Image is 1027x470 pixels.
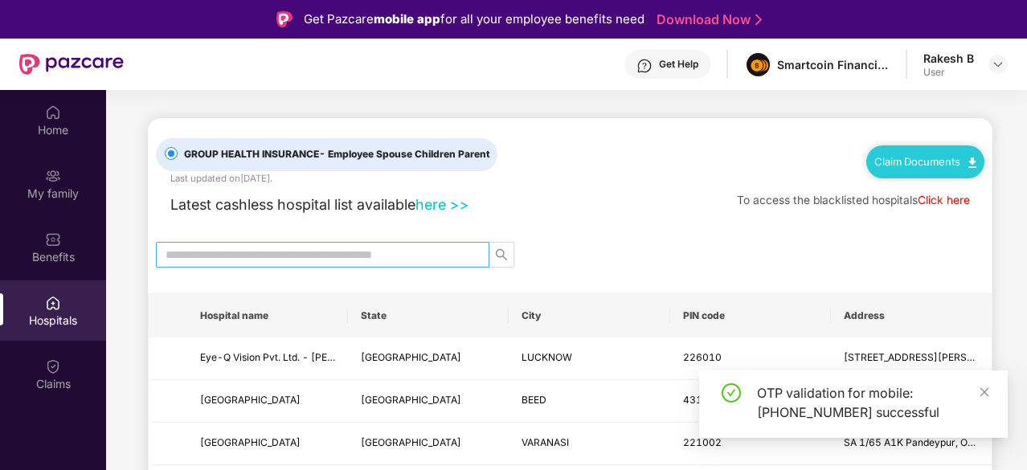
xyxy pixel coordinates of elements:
[200,351,391,363] span: Eye-Q Vision Pvt. Ltd. - [PERSON_NAME]
[659,58,698,71] div: Get Help
[918,194,970,206] a: Click here
[968,157,976,168] img: svg+xml;base64,PHN2ZyB4bWxucz0iaHR0cDovL3d3dy53My5vcmcvMjAwMC9zdmciIHdpZHRoPSIxMC40IiBoZWlnaHQ9Ij...
[276,11,293,27] img: Logo
[45,295,61,311] img: svg+xml;base64,PHN2ZyBpZD0iSG9zcGl0YWxzIiB4bWxucz0iaHR0cDovL3d3dy53My5vcmcvMjAwMC9zdmciIHdpZHRoPS...
[45,104,61,121] img: svg+xml;base64,PHN2ZyBpZD0iSG9tZSIgeG1sbnM9Imh0dHA6Ly93d3cudzMub3JnLzIwMDAvc3ZnIiB3aWR0aD0iMjAiIG...
[509,294,669,337] th: City
[319,148,490,160] span: - Employee Spouse Children Parent
[757,383,988,422] div: OTP validation for mobile: [PHONE_NUMBER] successful
[509,337,669,380] td: LUCKNOW
[348,337,509,380] td: Uttar Pradesh
[992,58,1004,71] img: svg+xml;base64,PHN2ZyBpZD0iRHJvcGRvd24tMzJ4MzIiIHhtbG5zPSJodHRwOi8vd3d3LnczLm9yZy8yMDAwL3N2ZyIgd2...
[831,294,992,337] th: Address
[200,394,301,406] span: [GEOGRAPHIC_DATA]
[348,380,509,423] td: Maharashtra
[683,394,722,406] span: 431131
[187,294,348,337] th: Hospital name
[509,380,669,423] td: BEED
[737,194,918,206] span: To access the blacklisted hospitals
[361,394,461,406] span: [GEOGRAPHIC_DATA]
[874,155,976,168] a: Claim Documents
[722,383,741,403] span: check-circle
[683,436,722,448] span: 221002
[522,436,569,448] span: VARANASI
[755,11,762,28] img: Stroke
[187,380,348,423] td: Sanjeevani Hospital
[170,196,415,213] span: Latest cashless hospital list available
[923,51,974,66] div: Rakesh B
[200,309,335,322] span: Hospital name
[348,294,509,337] th: State
[844,309,979,322] span: Address
[636,58,653,74] img: svg+xml;base64,PHN2ZyBpZD0iSGVscC0zMngzMiIgeG1sbnM9Imh0dHA6Ly93d3cudzMub3JnLzIwMDAvc3ZnIiB3aWR0aD...
[831,337,992,380] td: 39, Krishna Nagar, Kanpur Road, Vijay Nagar
[522,394,546,406] span: BEED
[187,337,348,380] td: Eye-Q Vision Pvt. Ltd. - Vijay Nagar
[45,231,61,247] img: svg+xml;base64,PHN2ZyBpZD0iQmVuZWZpdHMiIHhtbG5zPSJodHRwOi8vd3d3LnczLm9yZy8yMDAwL3N2ZyIgd2lkdGg9Ij...
[374,11,440,27] strong: mobile app
[348,423,509,465] td: Uttar Pradesh
[522,351,572,363] span: LUCKNOW
[509,423,669,465] td: VARANASI
[923,66,974,79] div: User
[657,11,757,28] a: Download Now
[415,196,469,213] a: here >>
[187,423,348,465] td: Jain Hospital
[200,436,301,448] span: [GEOGRAPHIC_DATA]
[683,351,722,363] span: 226010
[170,171,272,186] div: Last updated on [DATE] .
[304,10,644,29] div: Get Pazcare for all your employee benefits need
[19,54,124,75] img: New Pazcare Logo
[670,294,831,337] th: PIN code
[777,57,890,72] div: Smartcoin Financials Private Limited
[489,242,514,268] button: search
[361,436,461,448] span: [GEOGRAPHIC_DATA]
[489,248,513,261] span: search
[747,53,770,76] img: image%20(1).png
[45,358,61,374] img: svg+xml;base64,PHN2ZyBpZD0iQ2xhaW0iIHhtbG5zPSJodHRwOi8vd3d3LnczLm9yZy8yMDAwL3N2ZyIgd2lkdGg9IjIwIi...
[45,168,61,184] img: svg+xml;base64,PHN2ZyB3aWR0aD0iMjAiIGhlaWdodD0iMjAiIHZpZXdCb3g9IjAgMCAyMCAyMCIgZmlsbD0ibm9uZSIgeG...
[979,386,990,398] span: close
[361,351,461,363] span: [GEOGRAPHIC_DATA]
[178,147,497,162] span: GROUP HEALTH INSURANCE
